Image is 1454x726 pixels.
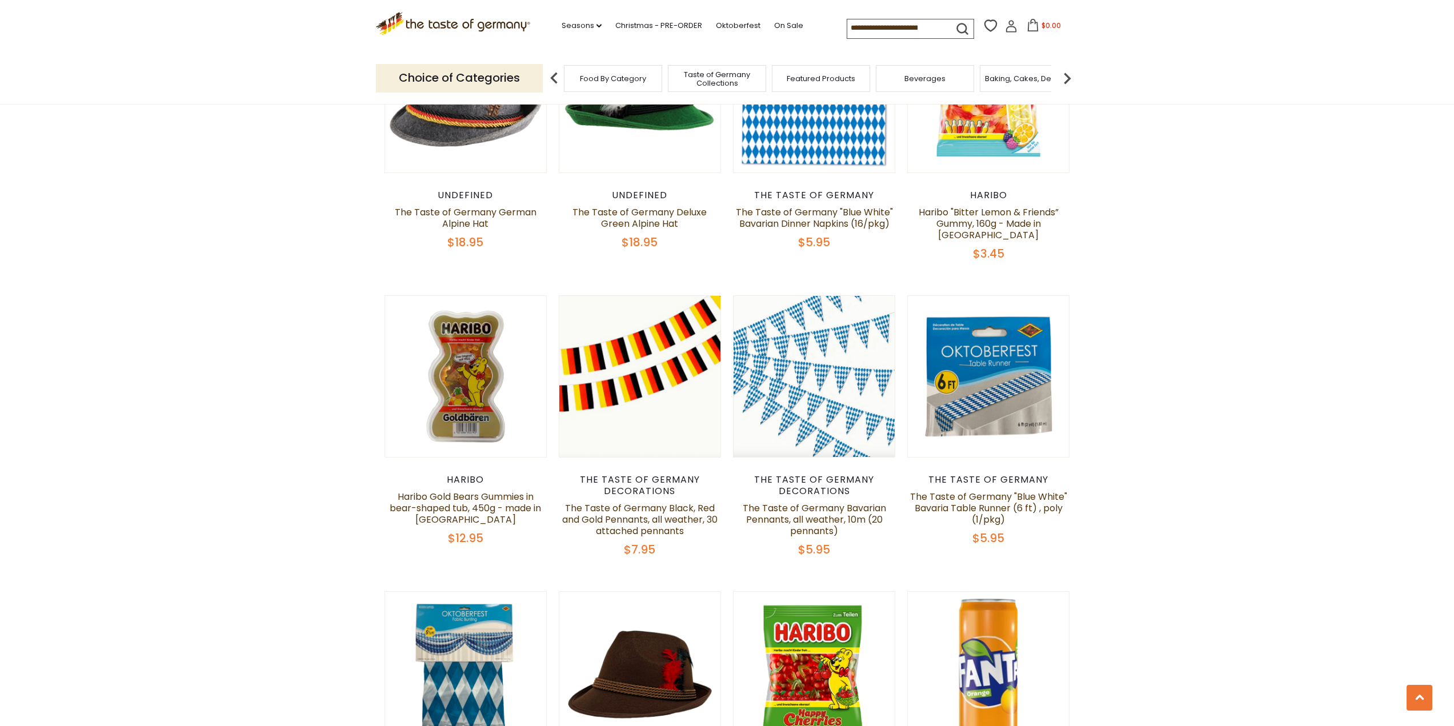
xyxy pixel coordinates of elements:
[734,296,895,458] img: The Taste of Germany Bavarian Pennants, all weather, 10m (20 pennants)
[743,502,886,538] a: The Taste of Germany Bavarian Pennants, all weather, 10m (20 pennants)
[559,190,722,201] div: undefined
[716,19,760,32] a: Oktoberfest
[622,234,658,250] span: $18.95
[624,542,655,557] span: $7.95
[385,296,547,458] img: Haribo Gold Bears Gummies in bear-shaped tub, 450g - made in Germany
[395,206,536,230] a: The Taste of Germany German Alpine Hat
[733,474,896,497] div: The Taste of Germany Decorations
[973,246,1004,262] span: $3.45
[448,530,483,546] span: $12.95
[615,19,702,32] a: Christmas - PRE-ORDER
[562,502,718,538] a: The Taste of Germany Black, Red and Gold Pennants, all weather, 30 attached pennants
[1042,21,1061,30] span: $0.00
[562,19,602,32] a: Seasons
[543,67,566,90] img: previous arrow
[985,74,1074,83] a: Baking, Cakes, Desserts
[447,234,483,250] span: $18.95
[572,206,707,230] a: The Taste of Germany Deluxe Green Alpine Hat
[774,19,803,32] a: On Sale
[798,542,830,557] span: $5.95
[671,70,763,87] a: Taste of Germany Collections
[376,64,543,92] p: Choice of Categories
[908,296,1070,458] img: The Taste of Germany "Blue White" Bavaria Table Runner (6 ft) , poly (1/pkg)
[904,74,946,83] a: Beverages
[910,490,1067,526] a: The Taste of Germany "Blue White" Bavaria Table Runner (6 ft) , poly (1/pkg)
[384,190,547,201] div: undefined
[972,530,1004,546] span: $5.95
[787,74,855,83] a: Featured Products
[390,490,541,526] a: Haribo Gold Bears Gummies in bear-shaped tub, 450g - made in [GEOGRAPHIC_DATA]
[736,206,893,230] a: The Taste of Germany "Blue White" Bavarian Dinner Napkins (16/pkg)
[919,206,1059,242] a: Haribo "Bitter Lemon & Friends” Gummy, 160g - Made in [GEOGRAPHIC_DATA]
[798,234,830,250] span: $5.95
[907,190,1070,201] div: Haribo
[733,190,896,201] div: The Taste of Germany
[907,474,1070,486] div: The Taste of Germany
[1056,67,1079,90] img: next arrow
[559,296,721,458] img: The Taste of Germany Black, Red and Gold Pennants, all weather, 30 attached pennants
[1020,19,1068,36] button: $0.00
[559,474,722,497] div: The Taste of Germany Decorations
[580,74,646,83] a: Food By Category
[384,474,547,486] div: Haribo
